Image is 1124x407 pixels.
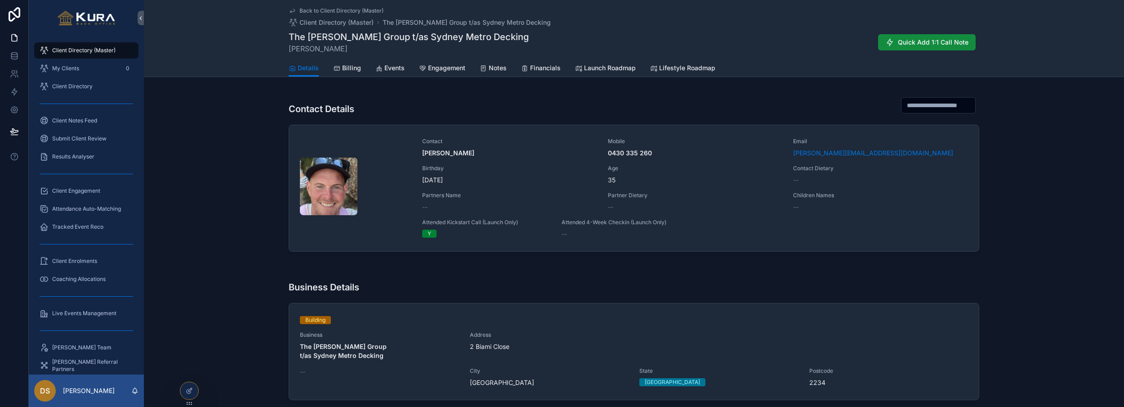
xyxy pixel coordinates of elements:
a: [PERSON_NAME][EMAIL_ADDRESS][DOMAIN_NAME] [793,149,953,158]
a: Submit Client Review [34,131,138,147]
a: Client Enrolments [34,253,138,269]
h3: Contact Details [289,102,354,116]
div: Y [428,230,431,238]
span: Attended Kickstart Call (Launch Only) [422,219,551,226]
span: DS [40,385,50,396]
a: Details [289,60,319,77]
span: Launch Roadmap [584,63,636,72]
span: Notes [489,63,507,72]
span: Attended 4-Week Checkin (Launch Only) [562,219,690,226]
a: [PERSON_NAME] Team [34,339,138,356]
a: Client Directory [34,78,138,95]
span: Birthday [422,165,597,172]
span: City [470,367,629,375]
div: [GEOGRAPHIC_DATA] [645,378,700,386]
span: Client Engagement [52,187,100,194]
span: Attendance Auto-Matching [52,205,121,213]
span: Live Events Management [52,310,116,317]
a: Coaching Allocations [34,271,138,287]
span: [DATE] [422,176,597,185]
a: [PERSON_NAME] Referral Partners [34,357,138,374]
span: Partners Name [422,192,597,199]
a: Client Directory (Master) [289,18,374,27]
a: Back to Client Directory (Master) [289,7,384,14]
span: Partner Dietary [608,192,783,199]
span: Billing [342,63,361,72]
div: Building [305,316,326,324]
span: Business [300,331,459,339]
a: Client Engagement [34,183,138,199]
button: Quick Add 1:1 Call Note [878,34,976,50]
span: Coaching Allocations [52,276,106,283]
a: My Clients0 [34,60,138,77]
a: Notes [480,60,507,78]
img: App logo [58,11,116,25]
span: -- [422,203,428,212]
span: Results Analyser [52,153,94,160]
span: Contact [422,138,597,145]
span: Mobile [608,138,783,145]
strong: 0430 335 260 [608,149,652,157]
span: Address [470,331,912,339]
h1: The [PERSON_NAME] Group t/as Sydney Metro Decking [289,31,529,43]
span: [GEOGRAPHIC_DATA] [470,378,629,387]
span: Engagement [428,63,465,72]
span: -- [608,203,613,212]
span: Client Notes Feed [52,117,97,124]
span: -- [300,367,305,376]
span: My Clients [52,65,79,72]
span: Lifestyle Roadmap [659,63,715,72]
a: Results Analyser [34,149,138,165]
span: Tracked Event Reco [52,223,103,231]
p: [PERSON_NAME] [63,386,115,395]
span: 35 [608,176,783,185]
div: Screenshot-2025-10-01-at-5.33.04-pm.png [300,158,357,215]
a: Tracked Event Reco [34,219,138,235]
span: Client Directory [52,83,93,90]
span: -- [562,230,567,239]
span: Submit Client Review [52,135,107,142]
a: Financials [521,60,561,78]
span: [PERSON_NAME] Team [52,344,112,351]
strong: The [PERSON_NAME] Group t/as Sydney Metro Decking [300,343,388,359]
a: Engagement [419,60,465,78]
h3: Business Details [289,280,359,294]
a: Live Events Management [34,305,138,321]
a: Client Directory (Master) [34,42,138,59]
span: Email [793,138,968,145]
a: The [PERSON_NAME] Group t/as Sydney Metro Decking [383,18,551,27]
span: -- [793,203,798,212]
span: Financials [530,63,561,72]
div: scrollable content [29,36,144,375]
a: Billing [333,60,361,78]
span: Events [384,63,405,72]
a: Launch Roadmap [575,60,636,78]
span: Contact Dietary [793,165,922,172]
span: -- [793,176,798,185]
span: [PERSON_NAME] Referral Partners [52,358,129,373]
div: 0 [122,63,133,74]
span: Client Enrolments [52,258,97,265]
span: Back to Client Directory (Master) [299,7,384,14]
a: Attendance Auto-Matching [34,201,138,217]
a: Contact[PERSON_NAME]Mobile0430 335 260Email[PERSON_NAME][EMAIL_ADDRESS][DOMAIN_NAME]Birthday[DATE... [289,125,979,251]
a: Events [375,60,405,78]
span: Details [298,63,319,72]
span: 2234 [809,378,968,387]
span: Postcode [809,367,968,375]
span: Age [608,165,783,172]
span: Client Directory (Master) [299,18,374,27]
span: Client Directory (Master) [52,47,116,54]
span: Quick Add 1:1 Call Note [898,38,968,47]
span: 2 Biami Close [470,342,912,351]
a: Lifestyle Roadmap [650,60,715,78]
span: State [639,367,798,375]
strong: [PERSON_NAME] [422,149,474,157]
a: Client Notes Feed [34,113,138,129]
span: [PERSON_NAME] [289,43,529,54]
span: Children Names [793,192,968,199]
